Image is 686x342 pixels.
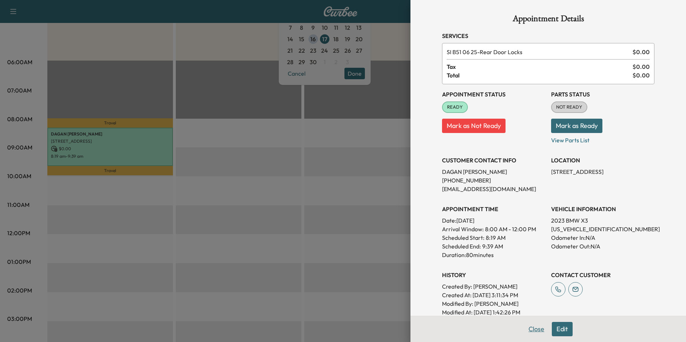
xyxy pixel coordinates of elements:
[442,242,481,251] p: Scheduled End:
[442,282,545,291] p: Created By : [PERSON_NAME]
[551,119,602,133] button: Mark as Ready
[551,242,654,251] p: Odometer Out: N/A
[551,205,654,213] h3: VEHICLE INFORMATION
[551,167,654,176] p: [STREET_ADDRESS]
[486,233,506,242] p: 8:19 AM
[442,167,545,176] p: DAGAN [PERSON_NAME]
[551,271,654,279] h3: CONTACT CUSTOMER
[442,216,545,225] p: Date: [DATE]
[447,71,633,80] span: Total
[633,62,650,71] span: $ 0.00
[447,62,633,71] span: Tax
[551,90,654,99] h3: Parts Status
[633,48,650,56] span: $ 0.00
[551,216,654,225] p: 2023 BMW X3
[442,32,654,40] h3: Services
[442,185,545,193] p: [EMAIL_ADDRESS][DOMAIN_NAME]
[442,14,654,26] h1: Appointment Details
[524,322,549,336] button: Close
[552,322,573,336] button: Edit
[485,225,536,233] span: 8:00 AM - 12:00 PM
[442,233,484,242] p: Scheduled Start:
[442,308,545,317] p: Modified At : [DATE] 1:42:26 PM
[447,48,630,56] span: Rear Door Locks
[442,291,545,299] p: Created At : [DATE] 3:11:34 PM
[482,242,503,251] p: 9:39 AM
[442,90,545,99] h3: Appointment Status
[442,156,545,165] h3: CUSTOMER CONTACT INFO
[442,251,545,259] p: Duration: 80 minutes
[551,156,654,165] h3: LOCATION
[442,205,545,213] h3: APPOINTMENT TIME
[552,104,587,111] span: NOT READY
[633,71,650,80] span: $ 0.00
[443,104,467,111] span: READY
[442,225,545,233] p: Arrival Window:
[551,225,654,233] p: [US_VEHICLE_IDENTIFICATION_NUMBER]
[551,133,654,144] p: View Parts List
[442,119,506,133] button: Mark as Not Ready
[442,299,545,308] p: Modified By : [PERSON_NAME]
[442,271,545,279] h3: History
[442,176,545,185] p: [PHONE_NUMBER]
[551,233,654,242] p: Odometer In: N/A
